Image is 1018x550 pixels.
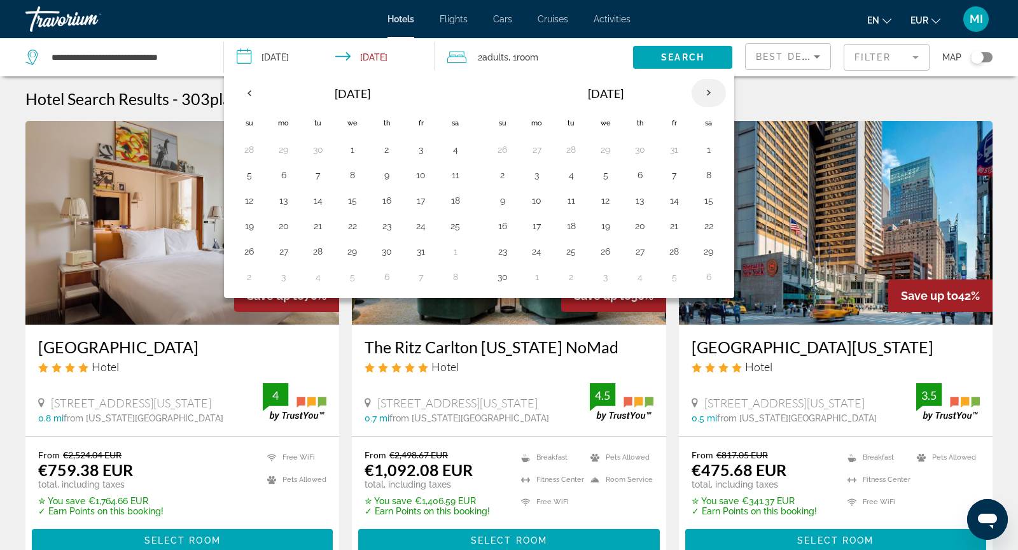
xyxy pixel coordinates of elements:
a: Cars [493,14,512,24]
li: Pets Allowed [910,449,980,465]
h3: [GEOGRAPHIC_DATA] [38,337,326,356]
a: Select Room [685,532,986,546]
button: Day 8 [699,166,719,184]
span: From [692,449,713,460]
h3: [GEOGRAPHIC_DATA][US_STATE] [692,337,980,356]
button: Day 21 [664,217,685,235]
button: Day 3 [274,268,294,286]
p: €1,764.66 EUR [38,496,164,506]
button: Day 19 [596,217,616,235]
span: 0.7 mi [365,413,389,423]
img: trustyou-badge.svg [590,383,653,421]
ins: €1,092.08 EUR [365,460,473,479]
p: €1,406.59 EUR [365,496,490,506]
span: Search [661,52,704,62]
button: Toggle map [961,52,993,63]
div: 4 star Hotel [38,360,326,374]
span: MI [970,13,983,25]
del: €817.05 EUR [716,449,768,460]
button: Day 7 [308,166,328,184]
button: Day 1 [699,141,719,159]
p: ✓ Earn Points on this booking! [365,506,490,516]
button: Day 22 [342,217,363,235]
button: Day 1 [527,268,547,286]
div: 4.5 [590,388,615,403]
button: Day 25 [561,243,582,260]
span: Select Room [797,535,874,546]
button: Day 28 [664,243,685,260]
button: Day 20 [630,217,650,235]
button: Next month [692,78,726,108]
a: Hotels [387,14,414,24]
span: 2 [478,48,508,66]
th: [DATE] [267,78,438,109]
p: total, including taxes [365,479,490,490]
span: 0.5 mi [692,413,717,423]
span: Hotel [745,360,772,374]
button: Day 30 [377,243,397,260]
a: Flights [440,14,468,24]
button: Day 30 [308,141,328,159]
button: Day 25 [445,217,466,235]
button: Day 28 [308,243,328,260]
span: EUR [910,15,928,25]
li: Pets Allowed [584,449,653,465]
button: Day 24 [527,243,547,260]
span: ✮ You save [38,496,85,506]
span: - [172,89,178,108]
button: Day 28 [561,141,582,159]
button: Day 12 [596,192,616,209]
ins: €759.38 EUR [38,460,133,479]
a: Travorium [25,3,153,36]
button: Day 4 [445,141,466,159]
span: from [US_STATE][GEOGRAPHIC_DATA] [717,413,877,423]
button: Day 4 [630,268,650,286]
span: Adults [482,52,508,62]
a: Select Room [32,532,333,546]
li: Room Service [584,472,653,488]
button: Day 15 [699,192,719,209]
img: trustyou-badge.svg [916,383,980,421]
button: Day 6 [630,166,650,184]
button: Day 6 [377,268,397,286]
button: Day 27 [527,141,547,159]
button: Day 13 [274,192,294,209]
span: From [38,449,60,460]
a: Select Room [358,532,659,546]
del: €2,498.67 EUR [389,449,448,460]
button: Day 5 [596,166,616,184]
button: Day 18 [561,217,582,235]
span: from [US_STATE][GEOGRAPHIC_DATA] [64,413,223,423]
img: trustyou-badge.svg [263,383,326,421]
button: Day 4 [561,166,582,184]
span: en [867,15,879,25]
button: User Menu [959,6,993,32]
button: Day 16 [492,217,513,235]
button: Day 7 [664,166,685,184]
button: Day 17 [527,217,547,235]
span: From [365,449,386,460]
li: Pets Allowed [261,472,326,488]
li: Fitness Center [515,472,584,488]
button: Check-in date: Dec 20, 2025 Check-out date: Dec 22, 2025 [224,38,435,76]
button: Day 2 [239,268,260,286]
button: Day 31 [411,243,431,260]
img: Hotel image [679,121,993,325]
button: Change currency [910,11,940,29]
img: Hotel image [25,121,339,325]
span: [STREET_ADDRESS][US_STATE] [51,396,211,410]
span: ✮ You save [692,496,739,506]
button: Day 28 [239,141,260,159]
button: Day 18 [445,192,466,209]
button: Day 16 [377,192,397,209]
button: Day 26 [492,141,513,159]
button: Day 29 [342,243,363,260]
p: ✓ Earn Points on this booking! [38,506,164,516]
button: Day 3 [596,268,616,286]
button: Day 11 [445,166,466,184]
button: Day 15 [342,192,363,209]
h2: 303 [181,89,387,108]
button: Day 5 [342,268,363,286]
